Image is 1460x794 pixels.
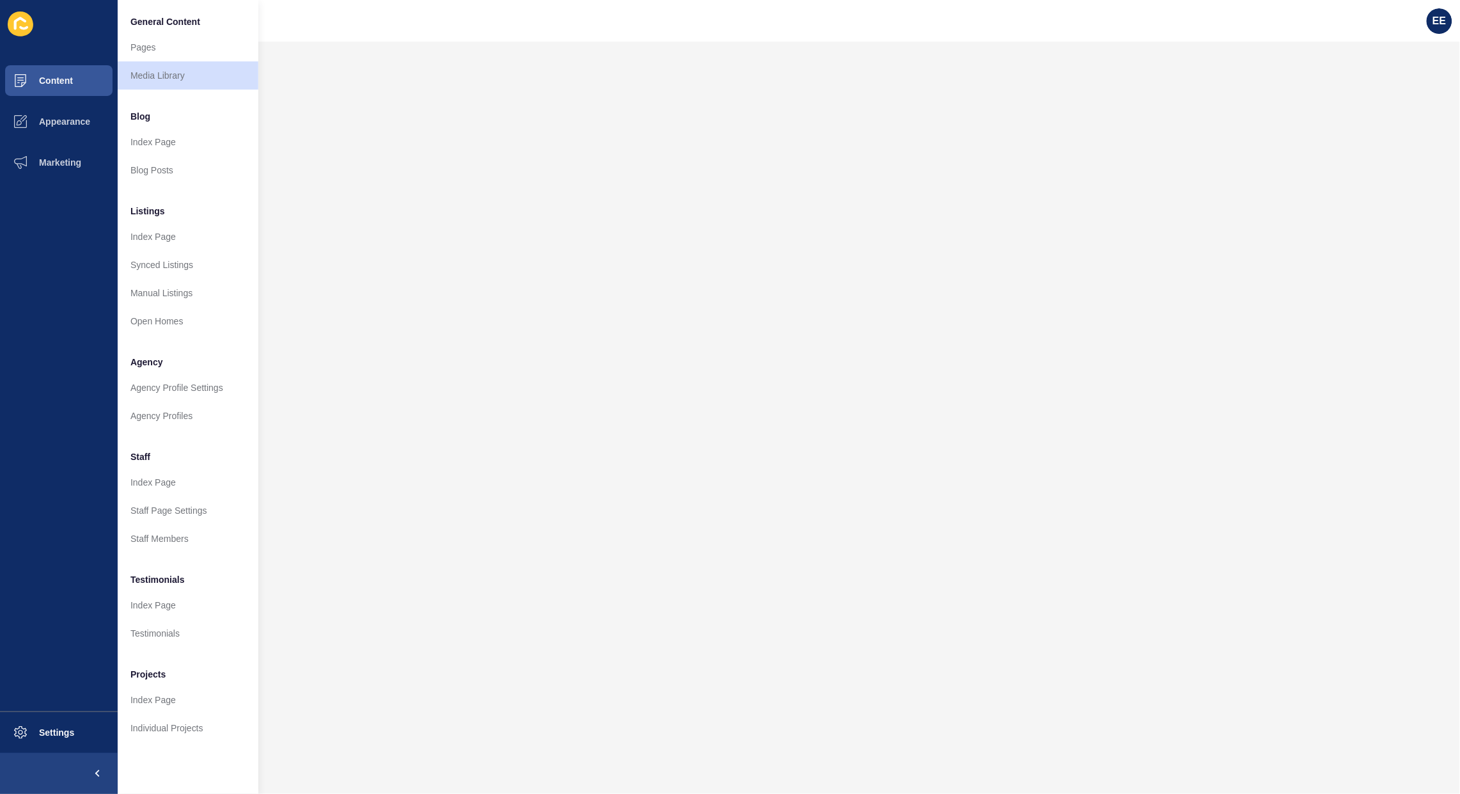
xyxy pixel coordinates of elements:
span: EE [1433,15,1446,28]
span: Blog [130,110,150,123]
span: Staff [130,450,150,463]
a: Blog Posts [118,156,258,184]
a: Index Page [118,591,258,619]
a: Index Page [118,686,258,714]
a: Agency Profiles [118,402,258,430]
span: Listings [130,205,165,218]
a: Pages [118,33,258,61]
a: Index Page [118,128,258,156]
a: Agency Profile Settings [118,374,258,402]
a: Staff Members [118,525,258,553]
a: Index Page [118,223,258,251]
a: Index Page [118,468,258,496]
span: Projects [130,668,166,681]
a: Manual Listings [118,279,258,307]
span: Agency [130,356,163,369]
a: Staff Page Settings [118,496,258,525]
a: Open Homes [118,307,258,335]
a: Individual Projects [118,714,258,742]
span: General Content [130,15,200,28]
a: Synced Listings [118,251,258,279]
a: Testimonials [118,619,258,647]
span: Testimonials [130,573,185,586]
a: Media Library [118,61,258,90]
